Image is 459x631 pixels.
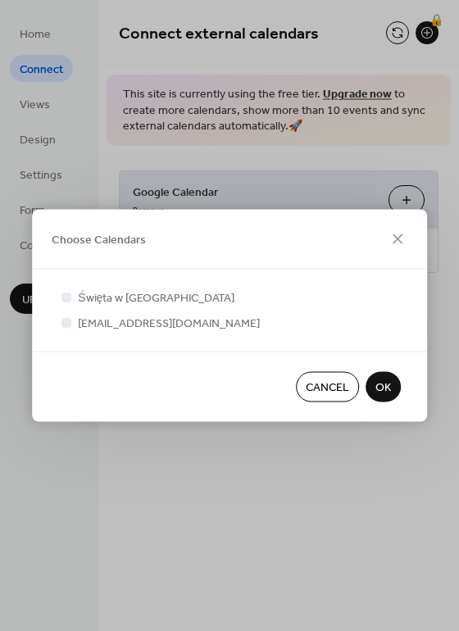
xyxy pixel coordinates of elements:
button: OK [366,372,401,402]
button: Cancel [296,372,359,402]
span: [EMAIL_ADDRESS][DOMAIN_NAME] [78,315,260,333]
span: Święta w [GEOGRAPHIC_DATA] [78,290,234,307]
span: OK [375,379,391,397]
span: Choose Calendars [52,232,146,249]
span: Cancel [306,379,349,397]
